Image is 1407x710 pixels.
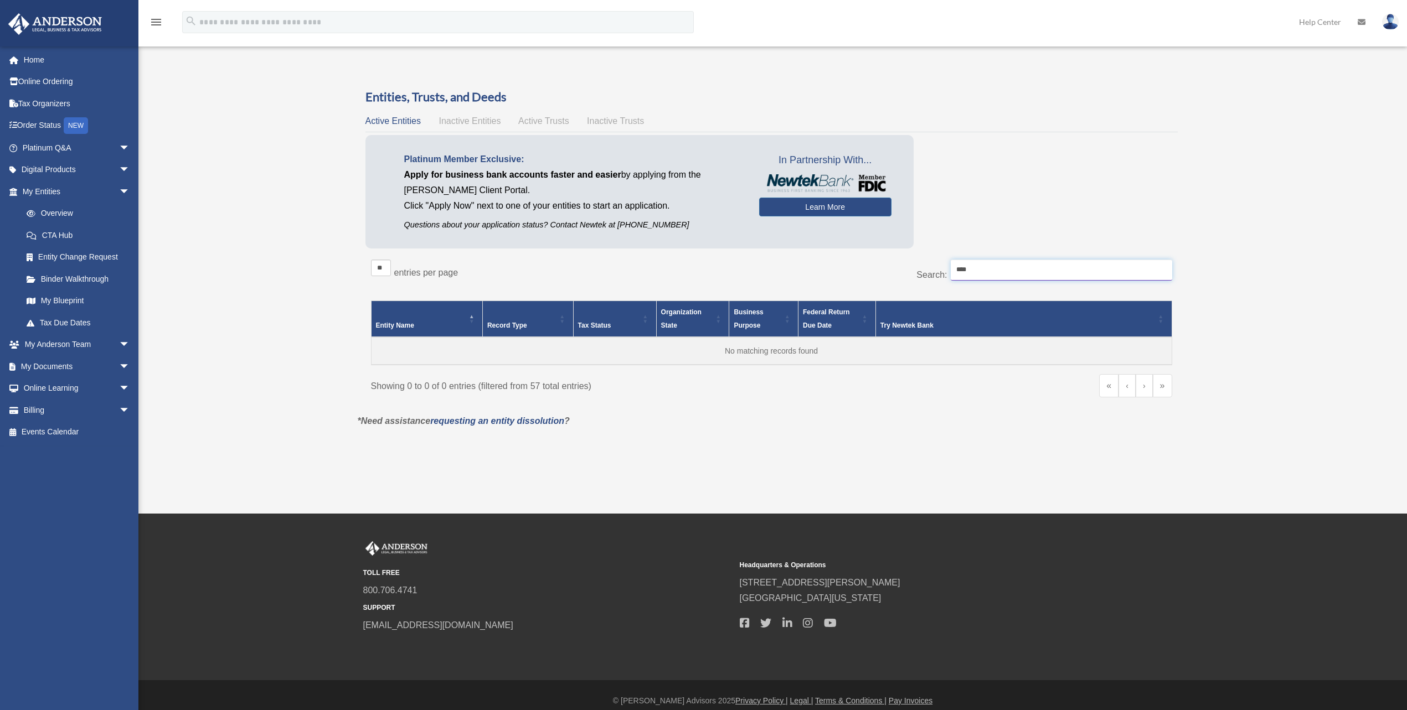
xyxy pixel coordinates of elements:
[734,308,763,329] span: Business Purpose
[394,268,458,277] label: entries per page
[587,116,644,126] span: Inactive Trusts
[150,15,163,29] i: menu
[759,152,891,169] span: In Partnership With...
[371,374,764,394] div: Showing 0 to 0 of 0 entries (filtered from 57 total entries)
[8,355,147,377] a: My Documentsarrow_drop_down
[185,15,197,27] i: search
[1136,374,1153,397] a: Next
[138,694,1407,708] div: © [PERSON_NAME] Advisors 2025
[573,300,656,337] th: Tax Status: Activate to sort
[365,89,1178,106] h3: Entities, Trusts, and Deeds
[1153,374,1172,397] a: Last
[5,13,105,35] img: Anderson Advisors Platinum Portal
[119,355,141,378] span: arrow_drop_down
[8,137,147,159] a: Platinum Q&Aarrow_drop_down
[119,334,141,356] span: arrow_drop_down
[404,152,743,167] p: Platinum Member Exclusive:
[765,174,886,192] img: NewtekBankLogoSM.png
[1119,374,1136,397] a: Previous
[740,593,882,603] a: [GEOGRAPHIC_DATA][US_STATE]
[740,578,900,587] a: [STREET_ADDRESS][PERSON_NAME]
[16,203,136,225] a: Overview
[439,116,501,126] span: Inactive Entities
[363,602,732,614] small: SUPPORT
[8,49,147,71] a: Home
[16,312,141,334] a: Tax Due Dates
[798,300,875,337] th: Federal Return Due Date: Activate to sort
[803,308,850,329] span: Federal Return Due Date
[790,696,813,705] a: Legal |
[363,585,418,595] a: 800.706.4741
[487,322,527,329] span: Record Type
[430,416,564,426] a: requesting an entity dissolution
[150,19,163,29] a: menu
[16,246,141,268] a: Entity Change Request
[8,92,147,115] a: Tax Organizers
[8,334,147,356] a: My Anderson Teamarrow_drop_down
[8,115,147,137] a: Order StatusNEW
[64,117,88,134] div: NEW
[16,268,141,290] a: Binder Walkthrough
[880,319,1155,332] div: Try Newtek Bank
[815,696,887,705] a: Terms & Conditions |
[8,399,147,421] a: Billingarrow_drop_down
[371,300,482,337] th: Entity Name: Activate to invert sorting
[661,308,702,329] span: Organization State
[759,198,891,216] a: Learn More
[363,541,430,556] img: Anderson Advisors Platinum Portal
[404,170,621,179] span: Apply for business bank accounts faster and easier
[363,620,513,630] a: [EMAIL_ADDRESS][DOMAIN_NAME]
[740,559,1109,571] small: Headquarters & Operations
[1099,374,1119,397] a: First
[482,300,573,337] th: Record Type: Activate to sort
[578,322,611,329] span: Tax Status
[8,71,147,93] a: Online Ordering
[119,137,141,159] span: arrow_drop_down
[404,218,743,232] p: Questions about your application status? Contact Newtek at [PHONE_NUMBER]
[358,416,570,426] em: *Need assistance ?
[1382,14,1399,30] img: User Pic
[8,180,141,203] a: My Entitiesarrow_drop_down
[363,567,732,579] small: TOLL FREE
[735,696,788,705] a: Privacy Policy |
[875,300,1172,337] th: Try Newtek Bank : Activate to sort
[8,159,147,181] a: Digital Productsarrow_drop_down
[729,300,798,337] th: Business Purpose: Activate to sort
[119,159,141,182] span: arrow_drop_down
[404,167,743,198] p: by applying from the [PERSON_NAME] Client Portal.
[119,399,141,422] span: arrow_drop_down
[404,198,743,214] p: Click "Apply Now" next to one of your entities to start an application.
[656,300,729,337] th: Organization State: Activate to sort
[371,337,1172,365] td: No matching records found
[916,270,947,279] label: Search:
[8,377,147,400] a: Online Learningarrow_drop_down
[518,116,569,126] span: Active Trusts
[365,116,421,126] span: Active Entities
[889,696,932,705] a: Pay Invoices
[8,421,147,443] a: Events Calendar
[119,180,141,203] span: arrow_drop_down
[16,224,141,246] a: CTA Hub
[119,377,141,400] span: arrow_drop_down
[376,322,414,329] span: Entity Name
[16,290,141,312] a: My Blueprint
